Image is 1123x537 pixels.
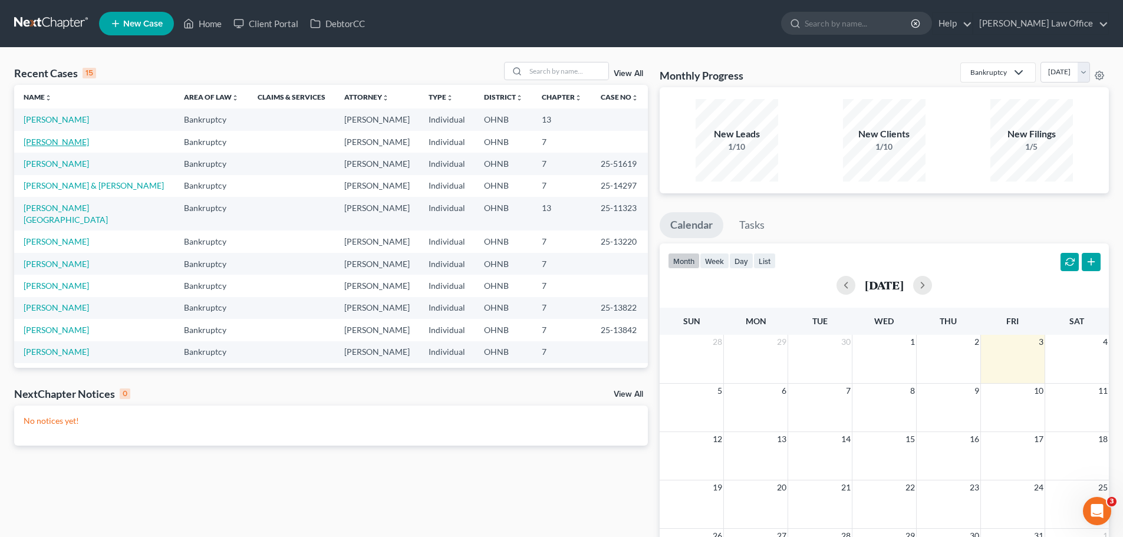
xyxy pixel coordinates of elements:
[335,108,419,130] td: [PERSON_NAME]
[840,480,852,495] span: 21
[683,316,700,326] span: Sun
[24,281,89,291] a: [PERSON_NAME]
[1097,384,1109,398] span: 11
[591,197,648,230] td: 25-11323
[174,131,248,153] td: Bankruptcy
[712,480,723,495] span: 19
[24,159,89,169] a: [PERSON_NAME]
[475,319,532,341] td: OHNB
[840,432,852,446] span: 14
[532,297,591,319] td: 7
[845,384,852,398] span: 7
[591,175,648,197] td: 25-14297
[840,335,852,349] span: 30
[120,388,130,399] div: 0
[419,341,475,363] td: Individual
[532,253,591,275] td: 7
[575,94,582,101] i: unfold_more
[933,13,972,34] a: Help
[668,253,700,269] button: month
[228,13,304,34] a: Client Portal
[591,297,648,319] td: 25-13822
[174,297,248,319] td: Bankruptcy
[174,363,248,385] td: Bankruptcy
[429,93,453,101] a: Typeunfold_more
[45,94,52,101] i: unfold_more
[419,297,475,319] td: Individual
[419,230,475,252] td: Individual
[1033,384,1045,398] span: 10
[335,253,419,275] td: [PERSON_NAME]
[335,341,419,363] td: [PERSON_NAME]
[335,230,419,252] td: [PERSON_NAME]
[729,253,753,269] button: day
[24,236,89,246] a: [PERSON_NAME]
[335,131,419,153] td: [PERSON_NAME]
[174,175,248,197] td: Bankruptcy
[335,153,419,174] td: [PERSON_NAME]
[973,13,1108,34] a: [PERSON_NAME] Law Office
[1033,480,1045,495] span: 24
[780,384,788,398] span: 6
[335,197,419,230] td: [PERSON_NAME]
[660,68,743,83] h3: Monthly Progress
[532,230,591,252] td: 7
[184,93,239,101] a: Area of Lawunfold_more
[1069,316,1084,326] span: Sat
[475,153,532,174] td: OHNB
[1097,480,1109,495] span: 25
[24,93,52,101] a: Nameunfold_more
[1006,316,1019,326] span: Fri
[174,341,248,363] td: Bankruptcy
[1083,497,1111,525] iframe: Intercom live chat
[335,175,419,197] td: [PERSON_NAME]
[382,94,389,101] i: unfold_more
[990,141,1073,153] div: 1/5
[475,230,532,252] td: OHNB
[475,175,532,197] td: OHNB
[419,175,475,197] td: Individual
[174,197,248,230] td: Bankruptcy
[475,108,532,130] td: OHNB
[909,384,916,398] span: 8
[446,94,453,101] i: unfold_more
[700,253,729,269] button: week
[532,275,591,296] td: 7
[24,302,89,312] a: [PERSON_NAME]
[475,253,532,275] td: OHNB
[419,319,475,341] td: Individual
[904,432,916,446] span: 15
[335,275,419,296] td: [PERSON_NAME]
[475,363,532,385] td: OHNB
[729,212,775,238] a: Tasks
[532,108,591,130] td: 13
[419,253,475,275] td: Individual
[973,335,980,349] span: 2
[419,108,475,130] td: Individual
[24,259,89,269] a: [PERSON_NAME]
[475,275,532,296] td: OHNB
[335,363,419,385] td: [PERSON_NAME]
[174,108,248,130] td: Bankruptcy
[716,384,723,398] span: 5
[969,480,980,495] span: 23
[14,387,130,401] div: NextChapter Notices
[419,363,475,385] td: Individual
[973,384,980,398] span: 9
[532,363,591,385] td: 7
[909,335,916,349] span: 1
[516,94,523,101] i: unfold_more
[24,325,89,335] a: [PERSON_NAME]
[1097,432,1109,446] span: 18
[970,67,1007,77] div: Bankruptcy
[526,62,608,80] input: Search by name...
[335,319,419,341] td: [PERSON_NAME]
[712,335,723,349] span: 28
[174,230,248,252] td: Bankruptcy
[475,297,532,319] td: OHNB
[614,70,643,78] a: View All
[843,141,926,153] div: 1/10
[601,93,638,101] a: Case Nounfold_more
[475,131,532,153] td: OHNB
[812,316,828,326] span: Tue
